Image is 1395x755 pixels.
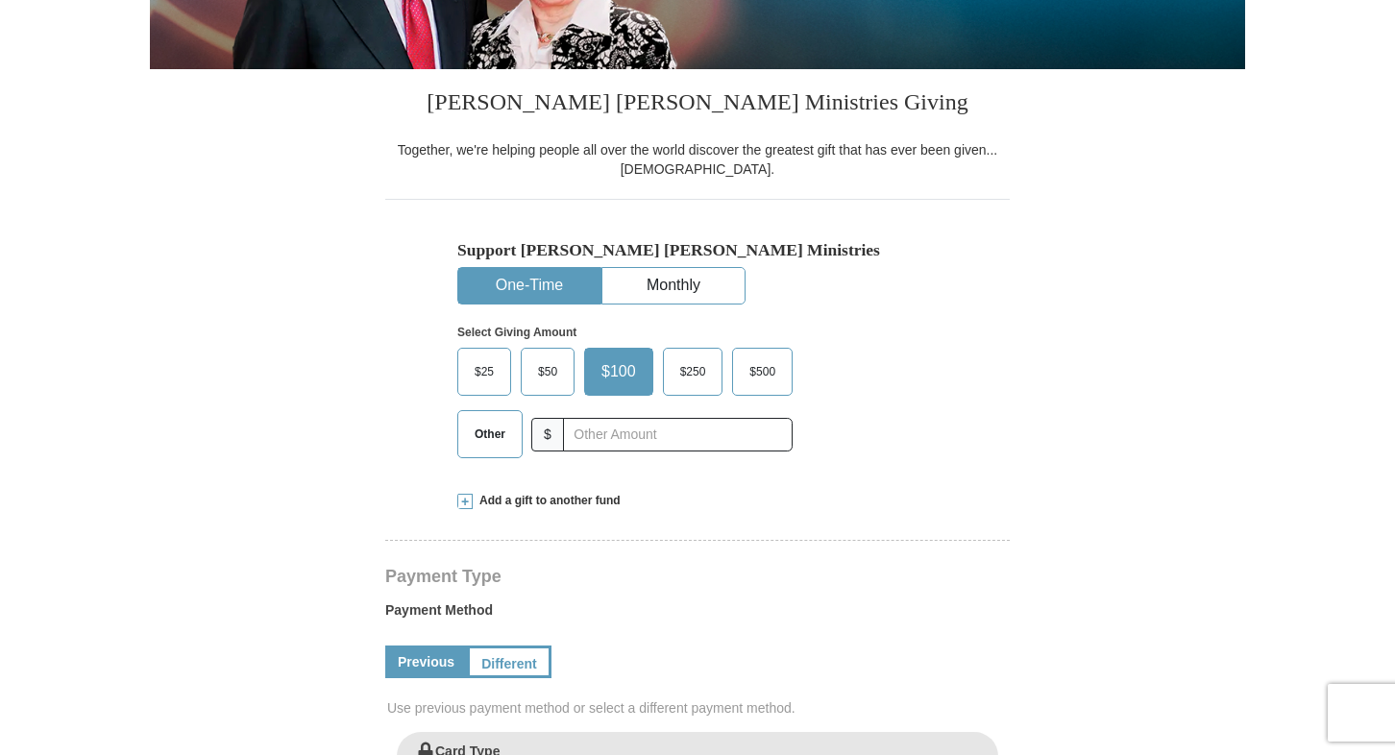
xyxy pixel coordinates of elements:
strong: Select Giving Amount [457,326,576,339]
button: One-Time [458,268,600,304]
label: Payment Method [385,600,1010,629]
h4: Payment Type [385,569,1010,584]
button: Monthly [602,268,745,304]
span: $500 [740,357,785,386]
span: $ [531,418,564,451]
h5: Support [PERSON_NAME] [PERSON_NAME] Ministries [457,240,938,260]
span: $250 [671,357,716,386]
span: $100 [592,357,646,386]
div: Together, we're helping people all over the world discover the greatest gift that has ever been g... [385,140,1010,179]
a: Different [467,645,551,678]
span: $50 [528,357,567,386]
span: Use previous payment method or select a different payment method. [387,698,1012,718]
span: $25 [465,357,503,386]
span: Add a gift to another fund [473,493,621,509]
input: Other Amount [563,418,793,451]
a: Previous [385,645,467,678]
h3: [PERSON_NAME] [PERSON_NAME] Ministries Giving [385,69,1010,140]
span: Other [465,420,515,449]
